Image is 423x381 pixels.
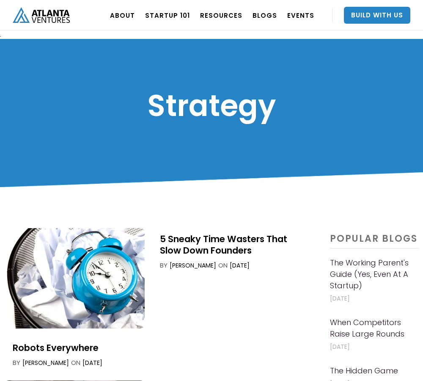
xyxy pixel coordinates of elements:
div: [PERSON_NAME] [170,261,216,270]
h4: The Hidden Game [330,365,398,376]
div: ON [71,359,80,367]
a: The Working Parent's Guide (Yes, Even At A Startup)[DATE] [330,257,419,308]
h4: popular BLOGS [330,234,419,248]
a: 5 Sneaky Time Wasters That Slow Down Foundersby[PERSON_NAME]ON[DATE] [4,228,310,329]
div: [PERSON_NAME] [22,359,69,367]
p: [DATE] [330,293,419,304]
div: by [160,261,168,270]
p: [DATE] [330,342,419,352]
a: When Competitors Raise Large Rounds[DATE] [330,317,419,356]
a: EVENTS [287,3,314,27]
div: 5 Sneaky Time Wasters That Slow Down Founders [160,233,302,256]
h4: The Working Parent's Guide (Yes, Even At A Startup) [330,257,419,291]
a: Build With Us [344,7,410,24]
div: [DATE] [230,261,250,270]
h4: When Competitors Raise Large Rounds [330,317,419,340]
div: ON [218,261,228,270]
div: by [13,359,20,367]
a: ABOUT [110,3,135,27]
a: RESOURCES [200,3,242,27]
div: [DATE] [82,359,102,367]
a: Startup 101 [145,3,190,27]
div: Robots Everywhere [13,342,99,353]
a: Robots Everywhereby[PERSON_NAME]ON[DATE] [4,337,310,372]
a: BLOGS [253,3,277,27]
